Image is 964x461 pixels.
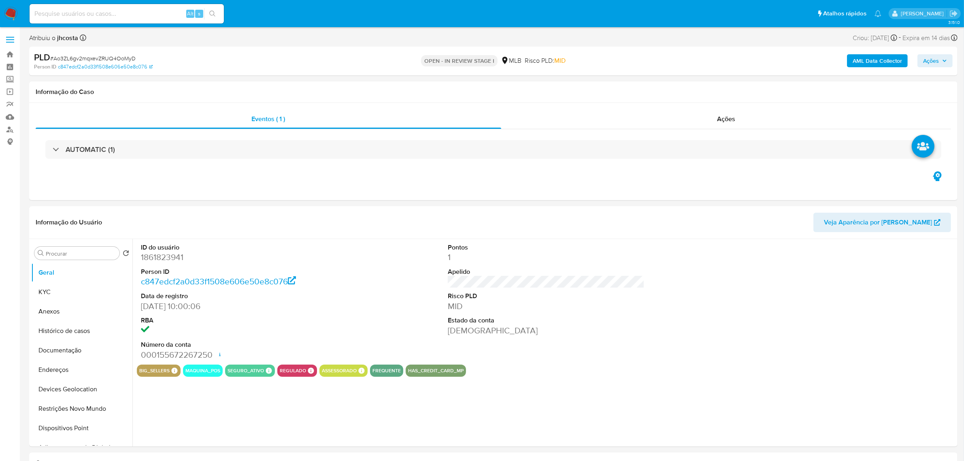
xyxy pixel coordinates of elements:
dd: MID [448,301,645,312]
dt: ID do usuário [141,243,338,252]
dd: 000155672267250 [141,349,338,361]
span: s [198,10,200,17]
button: KYC [31,282,132,302]
h3: AUTOMATIC (1) [66,145,115,154]
button: AML Data Collector [847,54,908,67]
dt: Número da conta [141,340,338,349]
span: Atribuiu o [29,34,78,43]
b: Person ID [34,63,56,70]
span: Alt [187,10,194,17]
span: Ações [717,114,735,124]
button: Retornar ao pedido padrão [123,250,129,259]
dt: Risco PLD [448,292,645,301]
dt: Person ID [141,267,338,276]
button: Dispositivos Point [31,418,132,438]
h1: Informação do Usuário [36,218,102,226]
button: maquina_pos [185,369,220,372]
span: Ações [923,54,939,67]
dt: Data de registro [141,292,338,301]
button: seguro_ativo [228,369,264,372]
a: c847edcf2a0d33f1508e606e50e8c076 [58,63,153,70]
a: c847edcf2a0d33f1508e606e50e8c076 [141,275,296,287]
button: has_credit_card_mp [408,369,464,372]
div: MLB [501,56,521,65]
button: Restrições Novo Mundo [31,399,132,418]
button: Ações [917,54,953,67]
button: Anexos [31,302,132,321]
button: Endereços [31,360,132,380]
h1: Informação do Caso [36,88,951,96]
dd: 1861823941 [141,252,338,263]
dt: Estado da conta [448,316,645,325]
dt: Apelido [448,267,645,276]
button: Geral [31,263,132,282]
button: frequente [372,369,401,372]
dt: RBA [141,316,338,325]
button: big_sellers [139,369,170,372]
span: # Ao3ZL6gv2mqxevZRUQ4OoMyD [50,54,136,62]
dt: Pontos [448,243,645,252]
button: Veja Aparência por [PERSON_NAME] [813,213,951,232]
span: Risco PLD: [525,56,566,65]
a: Sair [949,9,958,18]
div: AUTOMATIC (1) [45,140,941,159]
button: Devices Geolocation [31,380,132,399]
b: PLD [34,51,50,64]
button: regulado [280,369,306,372]
a: Notificações [875,10,881,17]
p: jhonata.costa@mercadolivre.com [901,10,947,17]
input: Procurar [46,250,116,257]
span: Atalhos rápidos [823,9,866,18]
b: AML Data Collector [853,54,902,67]
dd: [DEMOGRAPHIC_DATA] [448,325,645,336]
button: Adiantamentos de Dinheiro [31,438,132,457]
span: Eventos ( 1 ) [251,114,285,124]
button: search-icon [204,8,221,19]
p: OPEN - IN REVIEW STAGE I [421,55,498,66]
dd: [DATE] 10:00:06 [141,301,338,312]
span: - [899,32,901,43]
button: assessorado [322,369,357,372]
button: Documentação [31,341,132,360]
dd: 1 [448,252,645,263]
span: Veja Aparência por [PERSON_NAME] [824,213,932,232]
button: Procurar [38,250,44,256]
span: MID [554,56,566,65]
div: Criou: [DATE] [853,32,897,43]
span: Expira em 14 dias [902,34,950,43]
button: Histórico de casos [31,321,132,341]
b: jhcosta [55,33,78,43]
input: Pesquise usuários ou casos... [30,9,224,19]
